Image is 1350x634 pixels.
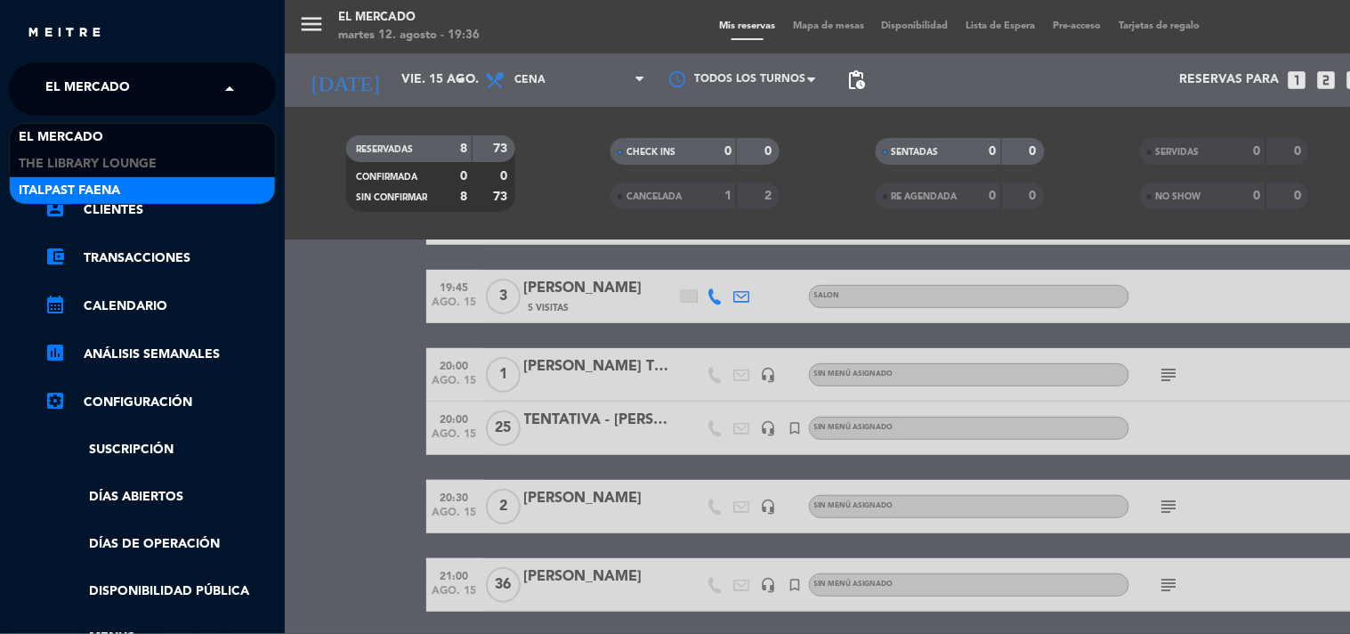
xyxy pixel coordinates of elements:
[19,154,157,175] span: The Library Lounge
[44,390,66,411] i: settings_applications
[44,392,276,413] a: Configuración
[44,487,276,508] a: Días abiertos
[44,294,66,315] i: calendar_month
[845,69,867,91] span: pending_actions
[44,246,66,267] i: account_balance_wallet
[19,181,120,201] span: Italpast Faena
[44,344,276,365] a: assessmentANÁLISIS SEMANALES
[44,581,276,602] a: Disponibilidad pública
[45,70,130,108] span: El Mercado
[27,27,102,40] img: MEITRE
[44,440,276,460] a: Suscripción
[19,127,103,148] span: El Mercado
[44,534,276,555] a: Días de Operación
[44,342,66,363] i: assessment
[44,199,276,221] a: account_boxClientes
[44,248,276,269] a: account_balance_walletTransacciones
[44,198,66,219] i: account_box
[44,296,276,317] a: calendar_monthCalendario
